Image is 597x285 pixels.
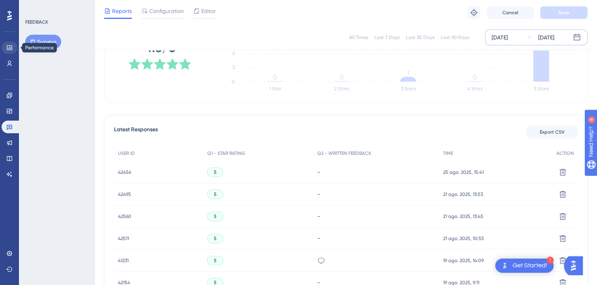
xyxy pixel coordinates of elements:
img: launcher-image-alternative-text [500,261,509,270]
span: Export CSV [540,129,565,135]
span: 19 ago. 2025, 14:09 [443,257,484,264]
div: - [317,235,436,242]
tspan: 0 [273,73,277,81]
span: Latest Responses [114,125,158,139]
div: - [317,190,436,198]
button: Surveys [25,35,61,49]
div: Open Get Started! checklist, remaining modules: 1 [495,259,554,273]
span: Editor [201,6,216,16]
tspan: 0 [232,79,235,84]
tspan: 0 [340,73,344,81]
span: Q1 - STAR RATING [207,150,245,156]
span: Save [558,9,569,16]
div: [DATE] [492,33,508,42]
div: Last 7 Days [374,34,400,41]
div: [DATE] [538,33,554,42]
span: Configuration [149,6,184,16]
tspan: 6 [232,50,235,56]
span: 42511 [118,235,129,242]
span: 5 [214,235,217,242]
span: USER ID [118,150,135,156]
span: Q2 - WRITTEN FEEDBACK [317,150,371,156]
div: 1 [546,257,554,264]
span: 21 ago. 2025, 13:53 [443,191,483,197]
iframe: UserGuiding AI Assistant Launcher [564,254,588,278]
text: 3 Stars [401,86,416,91]
div: Get Started! [513,261,547,270]
span: 21 ago. 2025, 10:55 [443,235,484,242]
span: 25 ago. 2025, 15:41 [443,169,484,175]
button: Cancel [487,6,534,19]
text: 5 Stars [534,86,549,91]
text: 2 Stars [334,86,349,91]
div: - [317,168,436,176]
div: FEEDBACK [25,19,48,25]
div: Last 90 Days [441,34,469,41]
span: 5 [214,213,217,220]
span: Need Help? [19,2,49,11]
span: 5 [214,169,217,175]
div: All Times [349,34,368,41]
button: Export CSV [526,126,578,138]
button: Save [540,6,588,19]
span: TIME [443,150,453,156]
tspan: 0 [473,73,477,81]
span: 5 [214,191,217,197]
span: 41231 [118,257,129,264]
text: 1 Star [269,86,281,91]
span: 42495 [118,191,131,197]
tspan: 1 [407,69,409,76]
span: 21 ago. 2025, 13:45 [443,213,483,220]
tspan: 3 [232,65,235,70]
div: 4 [55,4,57,10]
span: 42456 [118,169,131,175]
span: 5 [214,257,217,264]
span: Reports [112,6,132,16]
div: - [317,212,436,220]
span: Cancel [502,9,518,16]
text: 4 Stars [467,86,483,91]
span: ACTION [556,150,574,156]
div: Last 30 Days [406,34,434,41]
span: 42560 [118,213,131,220]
